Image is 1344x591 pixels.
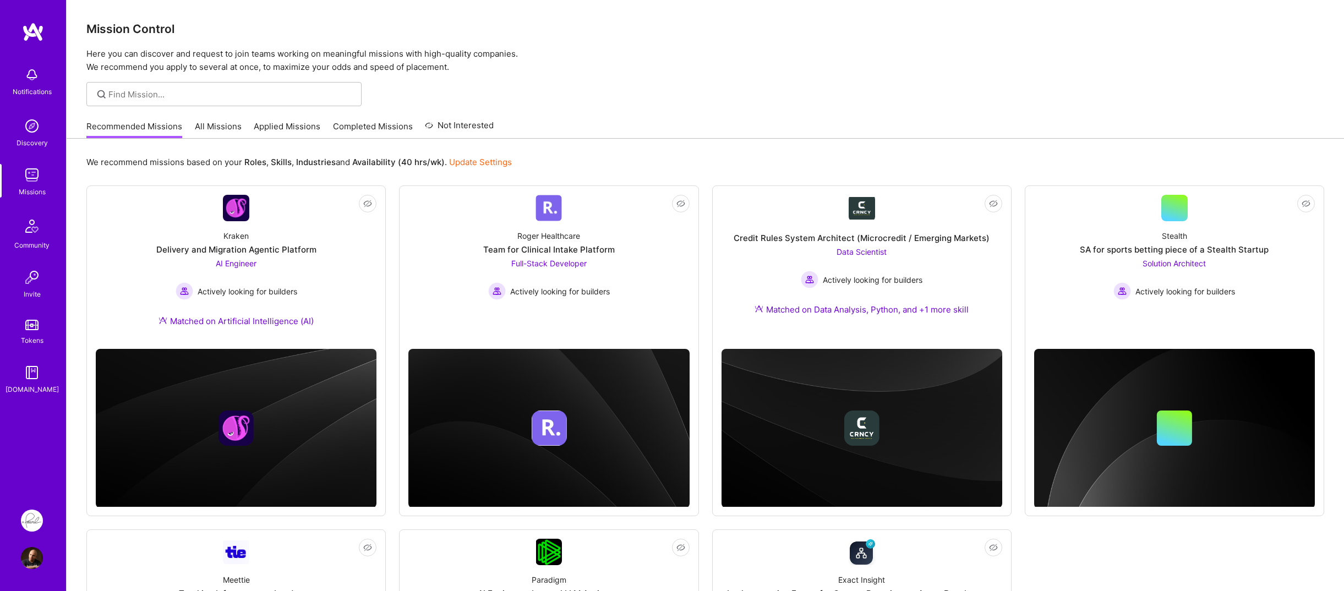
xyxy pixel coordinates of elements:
[844,411,879,446] img: Company logo
[223,540,249,564] img: Company Logo
[218,411,254,446] img: Company logo
[1302,199,1310,208] i: icon EyeClosed
[96,349,376,507] img: cover
[722,349,1002,507] img: cover
[223,230,249,242] div: Kraken
[408,349,689,507] img: cover
[22,22,44,42] img: logo
[159,315,314,327] div: Matched on Artificial Intelligence (AI)
[24,288,41,300] div: Invite
[532,574,566,585] div: Paradigm
[722,195,1002,340] a: Company LogoCredit Rules System Architect (Microcredit / Emerging Markets)Data Scientist Actively...
[21,362,43,384] img: guide book
[108,89,353,100] input: Find Mission...
[86,47,1324,74] p: Here you can discover and request to join teams working on meaningful missions with high-quality ...
[216,259,256,268] span: AI Engineer
[271,157,292,167] b: Skills
[1034,349,1315,508] img: cover
[1143,259,1206,268] span: Solution Architect
[18,510,46,532] a: Pearl: ML Engineering Team
[363,543,372,552] i: icon EyeClosed
[837,247,887,256] span: Data Scientist
[989,543,998,552] i: icon EyeClosed
[198,286,297,297] span: Actively looking for builders
[21,266,43,288] img: Invite
[223,195,249,221] img: Company Logo
[176,282,193,300] img: Actively looking for builders
[352,157,445,167] b: Availability (40 hrs/wk)
[18,547,46,569] a: User Avatar
[86,121,182,139] a: Recommended Missions
[6,384,59,395] div: [DOMAIN_NAME]
[1162,230,1187,242] div: Stealth
[1034,195,1315,340] a: StealthSA for sports betting piece of a Stealth StartupSolution Architect Actively looking for bu...
[195,121,242,139] a: All Missions
[17,137,48,149] div: Discovery
[333,121,413,139] a: Completed Missions
[96,195,376,340] a: Company LogoKrakenDelivery and Migration Agentic PlatformAI Engineer Actively looking for builder...
[21,510,43,532] img: Pearl: ML Engineering Team
[511,259,587,268] span: Full-Stack Developer
[21,64,43,86] img: bell
[510,286,610,297] span: Actively looking for builders
[755,304,763,313] img: Ateam Purple Icon
[517,230,580,242] div: Roger Healthcare
[531,411,566,446] img: Company logo
[363,199,372,208] i: icon EyeClosed
[823,274,922,286] span: Actively looking for builders
[536,195,562,221] img: Company Logo
[449,157,512,167] a: Update Settings
[159,316,167,325] img: Ateam Purple Icon
[408,195,689,340] a: Company LogoRoger HealthcareTeam for Clinical Intake PlatformFull-Stack Developer Actively lookin...
[755,304,969,315] div: Matched on Data Analysis, Python, and +1 more skill
[244,157,266,167] b: Roles
[296,157,336,167] b: Industries
[14,239,50,251] div: Community
[86,156,512,168] p: We recommend missions based on your , , and .
[95,88,108,101] i: icon SearchGrey
[989,199,998,208] i: icon EyeClosed
[1080,244,1269,255] div: SA for sports betting piece of a Stealth Startup
[21,164,43,186] img: teamwork
[849,539,875,565] img: Company Logo
[21,335,43,346] div: Tokens
[676,543,685,552] i: icon EyeClosed
[483,244,615,255] div: Team for Clinical Intake Platform
[425,119,494,139] a: Not Interested
[488,282,506,300] img: Actively looking for builders
[223,574,250,585] div: Meettie
[13,86,52,97] div: Notifications
[19,186,46,198] div: Missions
[1113,282,1131,300] img: Actively looking for builders
[254,121,320,139] a: Applied Missions
[838,574,885,585] div: Exact Insight
[25,320,39,330] img: tokens
[156,244,316,255] div: Delivery and Migration Agentic Platform
[21,115,43,137] img: discovery
[1135,286,1235,297] span: Actively looking for builders
[86,22,1324,36] h3: Mission Control
[19,213,45,239] img: Community
[21,547,43,569] img: User Avatar
[536,539,562,565] img: Company Logo
[849,197,875,220] img: Company Logo
[676,199,685,208] i: icon EyeClosed
[734,232,990,244] div: Credit Rules System Architect (Microcredit / Emerging Markets)
[801,271,818,288] img: Actively looking for builders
